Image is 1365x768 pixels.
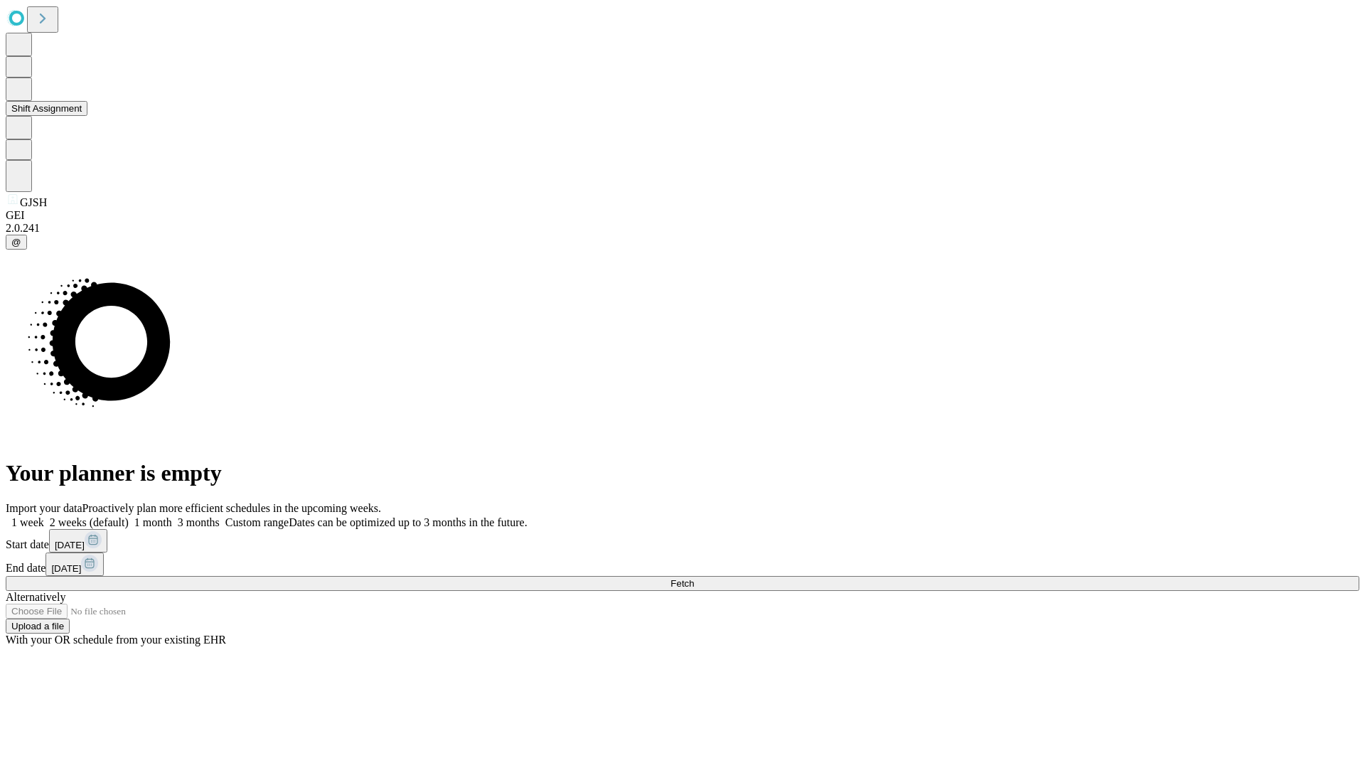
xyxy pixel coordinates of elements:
[6,502,82,514] span: Import your data
[82,502,381,514] span: Proactively plan more efficient schedules in the upcoming weeks.
[55,540,85,550] span: [DATE]
[11,516,44,528] span: 1 week
[49,529,107,553] button: [DATE]
[45,553,104,576] button: [DATE]
[289,516,527,528] span: Dates can be optimized up to 3 months in the future.
[6,591,65,603] span: Alternatively
[6,222,1359,235] div: 2.0.241
[6,553,1359,576] div: End date
[20,196,47,208] span: GJSH
[6,634,226,646] span: With your OR schedule from your existing EHR
[134,516,172,528] span: 1 month
[51,563,81,574] span: [DATE]
[225,516,289,528] span: Custom range
[6,619,70,634] button: Upload a file
[6,101,87,116] button: Shift Assignment
[11,237,21,247] span: @
[178,516,220,528] span: 3 months
[6,209,1359,222] div: GEI
[6,460,1359,486] h1: Your planner is empty
[670,578,694,589] span: Fetch
[6,529,1359,553] div: Start date
[6,235,27,250] button: @
[6,576,1359,591] button: Fetch
[50,516,129,528] span: 2 weeks (default)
